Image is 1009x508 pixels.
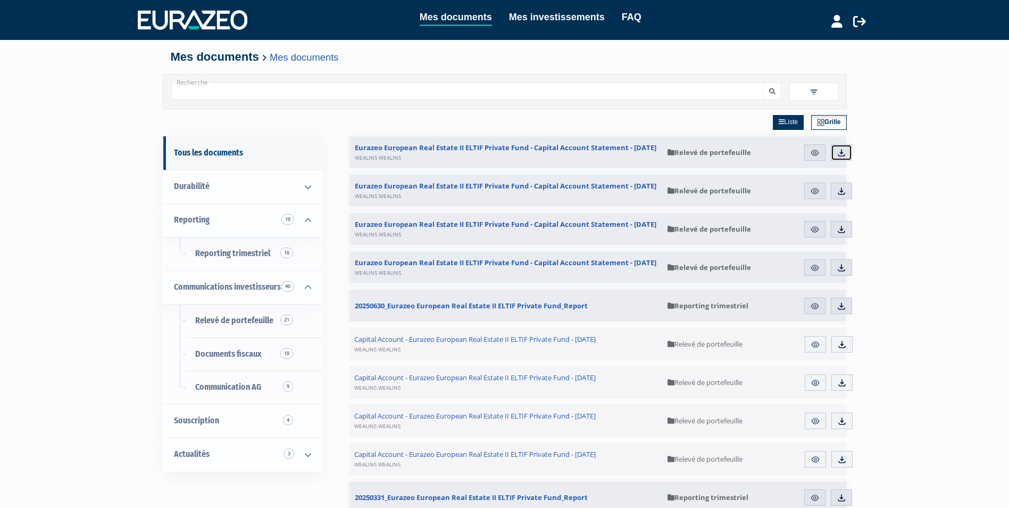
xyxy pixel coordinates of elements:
[354,422,401,430] span: WEALINS WEALINS
[355,192,401,200] span: WEALINS WEALINS
[837,378,847,388] img: download.svg
[811,416,820,426] img: eye.svg
[163,371,322,404] a: Communication AG9
[163,170,322,203] a: Durabilité
[163,338,322,371] a: Documents fiscaux10
[174,449,210,459] span: Actualités
[811,378,820,388] img: eye.svg
[811,340,820,349] img: eye.svg
[195,349,262,359] span: Documents fiscaux
[668,454,743,464] span: Relevé de portefeuille
[837,263,846,273] img: download.svg
[174,215,210,225] span: Reporting
[837,186,846,196] img: download.svg
[811,455,820,464] img: eye.svg
[195,382,261,392] span: Communication AG
[163,271,322,304] a: Communications investisseurs 40
[354,334,596,354] span: Capital Account - Eurazeo European Real Estate II ELTIF Private Fund - [DATE]
[668,263,751,272] span: Relevé de portefeuille
[163,237,322,271] a: Reporting trimestriel10
[163,438,322,471] a: Actualités 3
[811,115,847,130] a: Grille
[810,148,820,158] img: eye.svg
[284,448,294,459] span: 3
[171,51,839,63] h4: Mes documents
[171,83,764,100] input: Recherche
[280,315,293,325] span: 21
[138,10,247,29] img: 1732889491-logotype_eurazeo_blanc_rvb.png
[668,339,743,349] span: Relevé de portefeuille
[280,348,293,359] span: 10
[810,186,820,196] img: eye.svg
[810,301,820,311] img: eye.svg
[837,340,847,349] img: download.svg
[354,461,401,468] span: WEALINS WEALINS
[420,10,492,26] a: Mes documents
[810,225,820,234] img: eye.svg
[837,493,846,503] img: download.svg
[837,416,847,426] img: download.svg
[837,225,846,234] img: download.svg
[349,366,663,399] a: Capital Account - Eurazeo European Real Estate II ELTIF Private Fund - [DATE]WEALINS WEALINS
[270,52,338,63] a: Mes documents
[283,381,293,392] span: 9
[283,415,293,425] span: 4
[349,290,662,322] a: 20250630_Eurazeo European Real Estate II ELTIF Private Fund_Report
[668,416,743,425] span: Relevé de portefeuille
[668,493,748,502] span: Reporting trimestriel
[354,449,596,469] span: Capital Account - Eurazeo European Real Estate II ELTIF Private Fund - [DATE]
[195,315,273,325] span: Relevé de portefeuille
[837,301,846,311] img: download.svg
[163,203,322,237] a: Reporting 10
[174,415,219,425] span: Souscription
[668,186,751,195] span: Relevé de portefeuille
[509,10,605,24] a: Mes investissements
[355,231,401,238] span: WEALINS WEALINS
[349,443,663,476] a: Capital Account - Eurazeo European Real Estate II ELTIF Private Fund - [DATE]WEALINS WEALINS
[354,411,596,430] span: Capital Account - Eurazeo European Real Estate II ELTIF Private Fund - [DATE]
[810,493,820,503] img: eye.svg
[349,136,662,168] a: Eurazeo European Real Estate II ELTIF Private Fund - Capital Account Statement - [DATE]WEALINS WE...
[668,301,748,310] span: Reporting trimestriel
[349,175,662,207] a: Eurazeo European Real Estate II ELTIF Private Fund - Capital Account Statement - [DATE]WEALINS WE...
[837,148,846,158] img: download.svg
[355,154,401,161] span: WEALINS WEALINS
[349,213,662,245] a: Eurazeo European Real Estate II ELTIF Private Fund - Capital Account Statement - [DATE]WEALINS WE...
[817,119,824,126] img: grid.svg
[349,251,662,283] a: Eurazeo European Real Estate II ELTIF Private Fund - Capital Account Statement - [DATE]WEALINS WE...
[355,269,401,276] span: WEALINS WEALINS
[837,455,847,464] img: download.svg
[355,258,656,277] span: Eurazeo European Real Estate II ELTIF Private Fund - Capital Account Statement - [DATE]
[281,214,294,225] span: 10
[809,87,819,97] img: filter.svg
[163,304,322,338] a: Relevé de portefeuille21
[668,378,743,387] span: Relevé de portefeuille
[163,136,322,170] a: Tous les documents
[281,281,294,292] span: 40
[174,282,281,292] span: Communications investisseurs
[349,404,663,437] a: Capital Account - Eurazeo European Real Estate II ELTIF Private Fund - [DATE]WEALINS WEALINS
[355,181,656,200] span: Eurazeo European Real Estate II ELTIF Private Fund - Capital Account Statement - [DATE]
[349,327,663,360] a: Capital Account - Eurazeo European Real Estate II ELTIF Private Fund - [DATE]WEALINS WEALINS
[810,263,820,273] img: eye.svg
[174,181,210,191] span: Durabilité
[195,248,270,258] span: Reporting trimestriel
[773,115,804,130] a: Liste
[355,301,588,310] span: 20250630_Eurazeo European Real Estate II ELTIF Private Fund_Report
[354,373,596,392] span: Capital Account - Eurazeo European Real Estate II ELTIF Private Fund - [DATE]
[355,493,588,502] span: 20250331_Eurazeo European Real Estate II ELTIF Private Fund_Report
[355,143,656,162] span: Eurazeo European Real Estate II ELTIF Private Fund - Capital Account Statement - [DATE]
[668,148,751,157] span: Relevé de portefeuille
[355,219,656,239] span: Eurazeo European Real Estate II ELTIF Private Fund - Capital Account Statement - [DATE]
[280,248,293,258] span: 10
[622,10,641,24] a: FAQ
[163,404,322,438] a: Souscription4
[668,224,751,234] span: Relevé de portefeuille
[354,346,401,353] span: WEALINS WEALINS
[354,384,401,391] span: WEALINS WEALINS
